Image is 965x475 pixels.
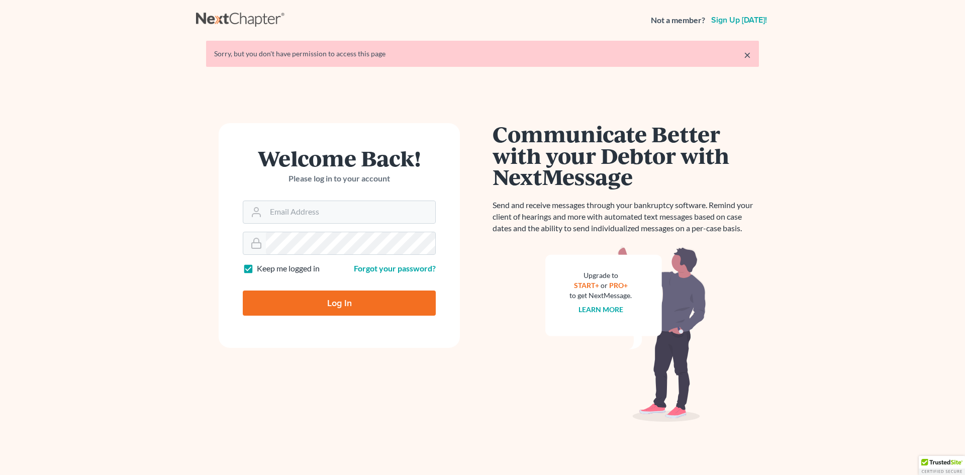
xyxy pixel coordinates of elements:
div: to get NextMessage. [569,291,632,301]
a: Learn more [578,305,623,314]
input: Email Address [266,201,435,223]
a: × [744,49,751,61]
span: or [601,281,608,290]
div: Upgrade to [569,270,632,280]
input: Log In [243,291,436,316]
a: Sign up [DATE]! [709,16,769,24]
a: Forgot your password? [354,263,436,273]
a: START+ [574,281,599,290]
h1: Welcome Back! [243,147,436,169]
p: Send and receive messages through your bankruptcy software. Remind your client of hearings and mo... [493,200,759,234]
strong: Not a member? [651,15,705,26]
p: Please log in to your account [243,173,436,184]
div: Sorry, but you don't have permission to access this page [214,49,751,59]
a: PRO+ [609,281,628,290]
img: nextmessage_bg-59042aed3d76b12b5cd301f8e5b87938c9018125f34e5fa2b7a6b67550977c72.svg [545,246,706,422]
div: TrustedSite Certified [919,456,965,475]
h1: Communicate Better with your Debtor with NextMessage [493,123,759,187]
label: Keep me logged in [257,263,320,274]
